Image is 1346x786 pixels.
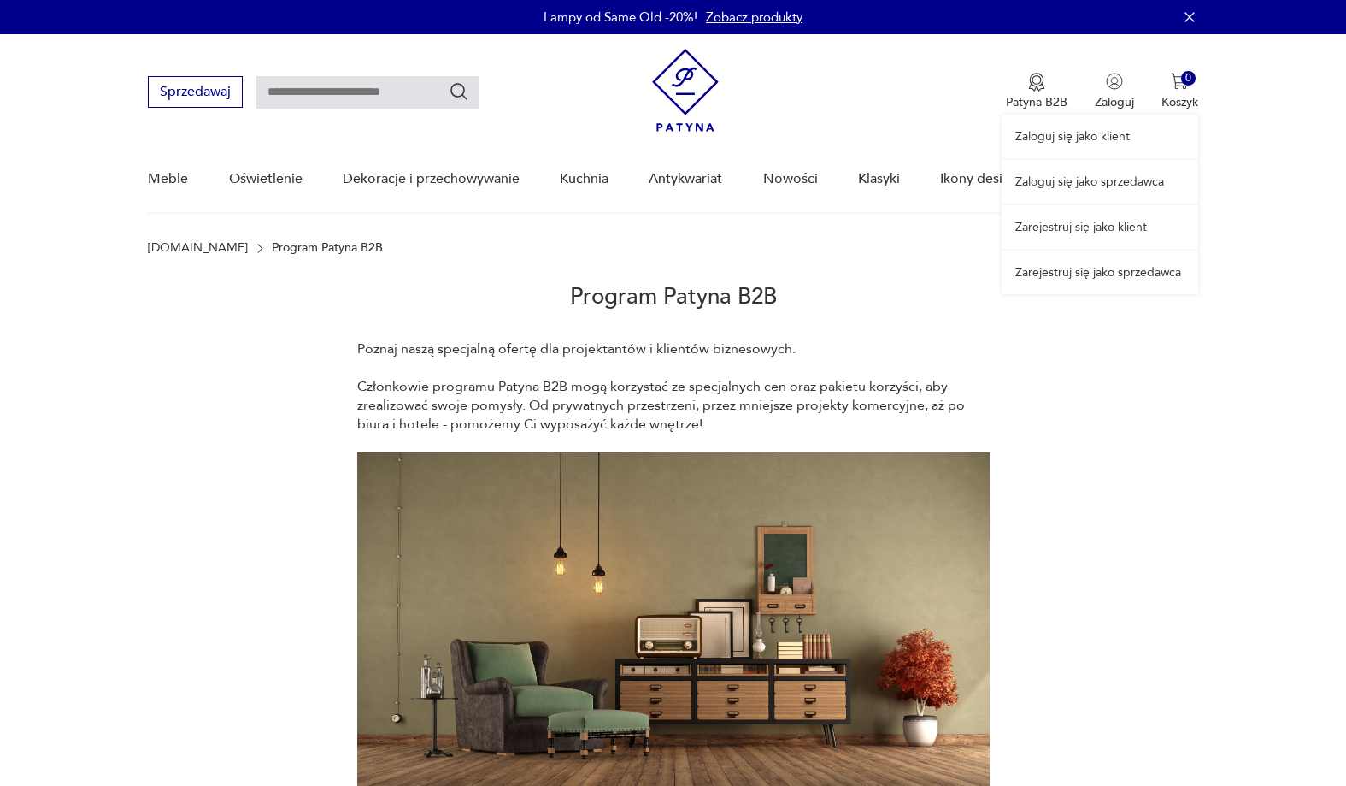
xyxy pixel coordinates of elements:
p: Poznaj naszą specjalną ofertę dla projektantów i klientów biznesowych. [357,340,990,358]
a: Zaloguj się jako klient [1002,115,1198,158]
p: Członkowie programu Patyna B2B mogą korzystać ze specjalnych cen oraz pakietu korzyści, aby zreal... [357,377,990,434]
a: Dekoracje i przechowywanie [343,146,520,212]
a: Nowości [763,146,818,212]
a: Meble [148,146,188,212]
a: [DOMAIN_NAME] [148,241,248,255]
a: Zaloguj się jako sprzedawca [1002,160,1198,204]
a: Kuchnia [560,146,608,212]
a: Ikony designu [940,146,1026,212]
img: Patyna - sklep z meblami i dekoracjami vintage [652,49,719,132]
p: Lampy od Same Old -20%! [544,9,697,26]
button: Szukaj [449,81,469,102]
a: Zarejestruj się jako klient [1002,205,1198,249]
h2: Program Patyna B2B [148,255,1198,340]
button: Sprzedawaj [148,76,243,108]
a: Zobacz produkty [706,9,802,26]
a: Oświetlenie [229,146,303,212]
p: Program Patyna B2B [272,241,383,255]
a: Sprzedawaj [148,87,243,99]
a: Zarejestruj się jako sprzedawca [1002,251,1198,294]
p: Koszyk [1161,94,1198,110]
a: Klasyki [858,146,900,212]
a: Antykwariat [649,146,722,212]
